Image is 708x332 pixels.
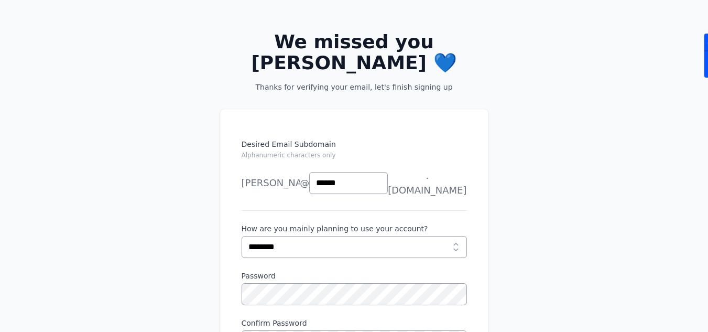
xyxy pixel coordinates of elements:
[388,168,466,198] span: .[DOMAIN_NAME]
[242,223,467,234] label: How are you mainly planning to use your account?
[242,139,467,166] label: Desired Email Subdomain
[242,173,299,194] li: [PERSON_NAME]
[242,318,467,328] label: Confirm Password
[237,31,472,73] h2: We missed you [PERSON_NAME] 💙
[237,82,472,92] p: Thanks for verifying your email, let's finish signing up
[242,271,467,281] label: Password
[242,152,336,159] small: Alphanumeric characters only
[300,176,309,190] span: @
